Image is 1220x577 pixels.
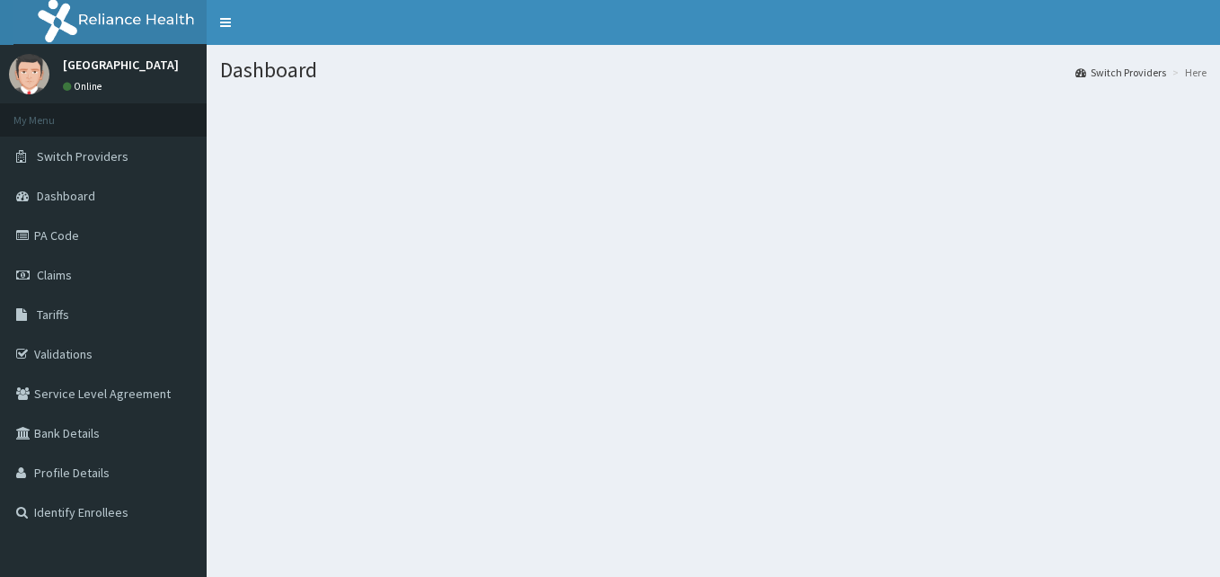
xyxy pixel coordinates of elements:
[37,188,95,204] span: Dashboard
[37,267,72,283] span: Claims
[63,58,179,71] p: [GEOGRAPHIC_DATA]
[37,306,69,323] span: Tariffs
[1075,65,1166,80] a: Switch Providers
[63,80,106,93] a: Online
[1168,65,1207,80] li: Here
[37,148,128,164] span: Switch Providers
[220,58,1207,82] h1: Dashboard
[9,54,49,94] img: User Image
